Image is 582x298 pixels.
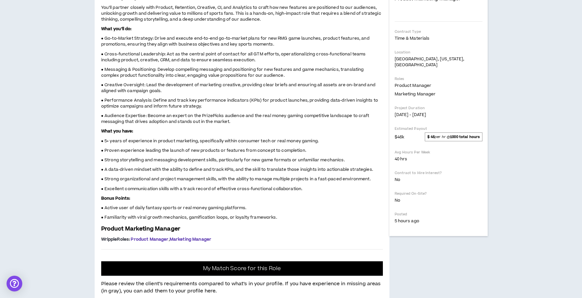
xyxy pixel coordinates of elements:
p: 5 hours ago [395,218,482,224]
span: ● Performance Analysis: Define and track key performance indicators (KPIs) for product launches, ... [101,97,378,109]
span: ● 5+ years of experience in product marketing, specifically within consumer tech or real money ga... [101,138,319,144]
span: ● Creative Oversight: Lead the development of marketing creative, providing clear briefs and ensu... [101,82,375,94]
span: ● Strong storytelling and messaging development skills, particularly for new game formats or unfa... [101,157,345,163]
p: Please review the client’s requirements compared to what’s in your profile. If you have experienc... [101,276,383,295]
p: Location [395,50,482,55]
span: $46k [395,133,404,141]
p: No [395,197,482,203]
p: Contract Type [395,29,482,34]
span: ● Proven experience leading the launch of new products or features from concept to completion. [101,148,306,153]
strong: $ 46 [427,134,435,139]
span: ● Audience Expertise: Become an expert on the PrizePicks audience and the real money gaming compe... [101,113,369,125]
span: ● Familiarity with viral growth mechanics, gamification loops, or loyalty frameworks. [101,214,277,220]
p: Time & Materials [395,35,482,41]
strong: Bonus Points: [101,195,130,201]
div: Open Intercom Messenger [7,276,22,291]
p: 40 hrs [395,156,482,162]
p: Avg Hours Per Week [395,150,482,155]
strong: 1000 total hours [450,134,480,139]
span: Product Manager [131,236,168,242]
span: Product Marketing Manager [101,225,180,233]
p: Posted [395,212,482,217]
p: [DATE] - [DATE] [395,112,482,118]
span: ● Go-to-Market Strategy: Drive and execute end-to-end go-to-market plans for new RMG game launche... [101,35,369,47]
span: ● Active user of daily fantasy sports or real money gaming platforms. [101,205,247,211]
p: Roles [395,76,482,81]
p: Estimated Payout [395,126,482,131]
span: Marketing Manager [170,236,211,242]
span: ● Excellent communication skills with a track record of effective cross-functional collaboration. [101,186,303,192]
span: ● A data-driven mindset with the ability to define and track KPIs, and the skill to translate tho... [101,167,373,172]
strong: What you’ll do: [101,26,132,32]
p: , [101,237,383,242]
span: ● Messaging & Positioning: Develop compelling messaging and positioning for new features and game... [101,67,364,78]
span: Marketing Manager [395,91,436,97]
p: No [395,177,482,183]
p: My Match Score for this Role [203,265,281,272]
p: Project Duration [395,106,482,110]
span: You’ll partner closely with Product, Retention, Creative, CI, and Analytics to craft how new feat... [101,5,381,22]
span: ● Strong organizational and project management skills, with the ability to manage multiple projec... [101,176,371,182]
span: Wripple Roles : [101,236,130,242]
span: per hr @ [425,132,482,141]
span: ● Cross-functional Leadership: Act as the central point of contact for all GTM efforts, operation... [101,51,366,63]
p: Contract to Hire Interest? [395,170,482,175]
strong: What you have: [101,128,133,134]
span: Product Manager [395,83,432,89]
p: [GEOGRAPHIC_DATA], [US_STATE], [GEOGRAPHIC_DATA] [395,56,482,68]
p: Required On-Site? [395,191,482,196]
